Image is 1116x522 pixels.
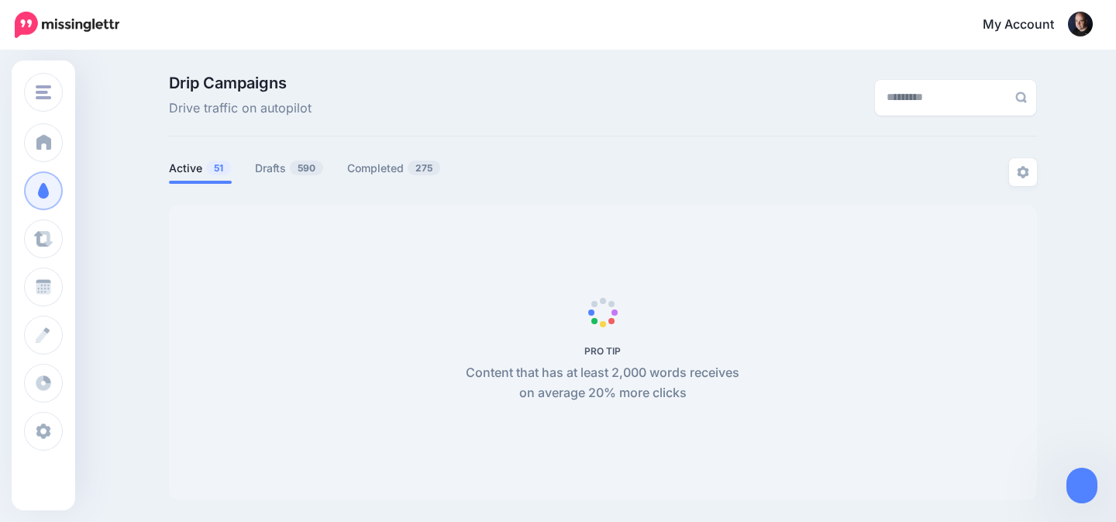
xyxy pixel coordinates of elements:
[169,75,312,91] span: Drip Campaigns
[206,161,231,175] span: 51
[169,159,232,178] a: Active51
[36,85,51,99] img: menu.png
[408,161,440,175] span: 275
[15,12,119,38] img: Missinglettr
[457,345,748,357] h5: PRO TIP
[1017,166,1029,178] img: settings-grey.png
[169,99,312,119] span: Drive traffic on autopilot
[1015,92,1027,103] img: search-grey-6.png
[290,161,323,175] span: 590
[967,6,1093,44] a: My Account
[347,159,441,178] a: Completed275
[457,363,748,403] p: Content that has at least 2,000 words receives on average 20% more clicks
[255,159,324,178] a: Drafts590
